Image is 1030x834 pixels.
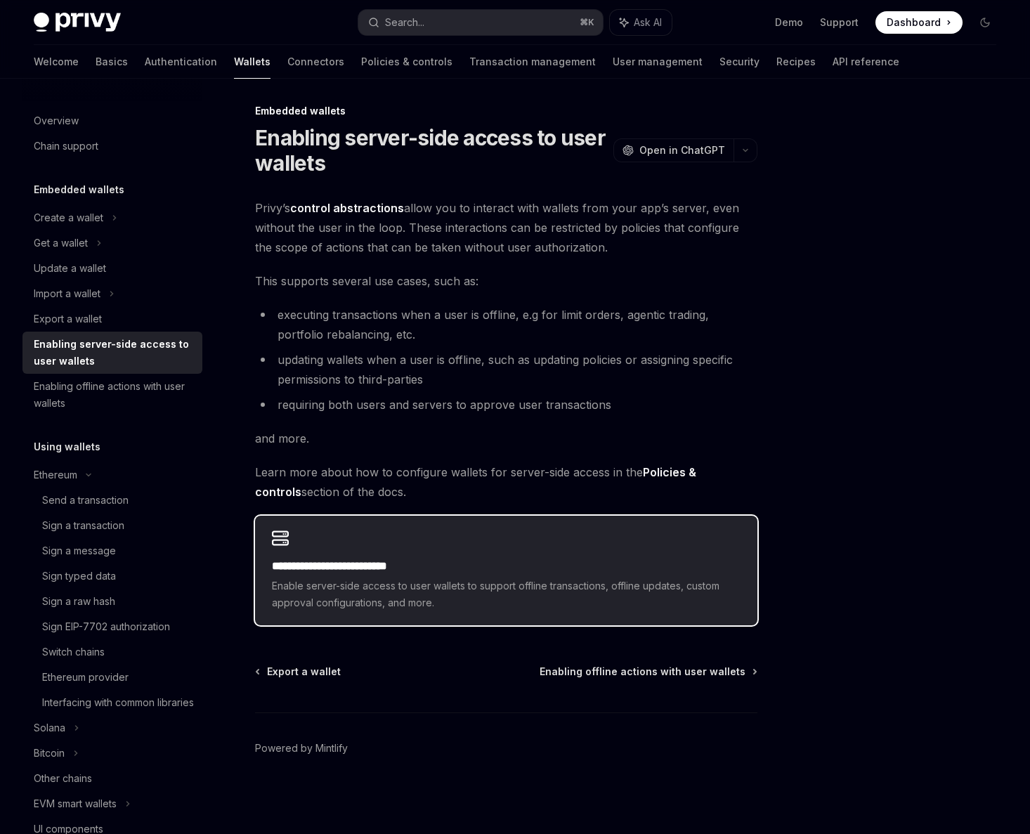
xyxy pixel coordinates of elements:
[634,15,662,30] span: Ask AI
[22,332,202,374] a: Enabling server-side access to user wallets
[22,665,202,690] a: Ethereum provider
[22,563,202,589] a: Sign typed data
[42,694,194,711] div: Interfacing with common libraries
[34,235,88,252] div: Get a wallet
[34,181,124,198] h5: Embedded wallets
[875,11,963,34] a: Dashboard
[358,10,603,35] button: Search...⌘K
[22,256,202,281] a: Update a wallet
[385,14,424,31] div: Search...
[255,104,757,118] div: Embedded wallets
[96,45,128,79] a: Basics
[234,45,270,79] a: Wallets
[361,45,452,79] a: Policies & controls
[775,15,803,30] a: Demo
[34,209,103,226] div: Create a wallet
[42,568,116,585] div: Sign typed data
[255,305,757,344] li: executing transactions when a user is offline, e.g for limit orders, agentic trading, portfolio r...
[22,538,202,563] a: Sign a message
[34,745,65,762] div: Bitcoin
[34,138,98,155] div: Chain support
[267,665,341,679] span: Export a wallet
[255,198,757,257] span: Privy’s allow you to interact with wallets from your app’s server, even without the user in the l...
[22,374,202,416] a: Enabling offline actions with user wallets
[639,143,725,157] span: Open in ChatGPT
[22,488,202,513] a: Send a transaction
[22,133,202,159] a: Chain support
[34,336,194,370] div: Enabling server-side access to user wallets
[22,614,202,639] a: Sign EIP-7702 authorization
[290,201,404,216] a: control abstractions
[580,17,594,28] span: ⌘ K
[833,45,899,79] a: API reference
[540,665,745,679] span: Enabling offline actions with user wallets
[255,741,348,755] a: Powered by Mintlify
[610,10,672,35] button: Ask AI
[540,665,756,679] a: Enabling offline actions with user wallets
[613,45,703,79] a: User management
[42,593,115,610] div: Sign a raw hash
[776,45,816,79] a: Recipes
[255,350,757,389] li: updating wallets when a user is offline, such as updating policies or assigning specific permissi...
[22,108,202,133] a: Overview
[613,138,734,162] button: Open in ChatGPT
[34,438,100,455] h5: Using wallets
[974,11,996,34] button: Toggle dark mode
[887,15,941,30] span: Dashboard
[34,770,92,787] div: Other chains
[272,578,741,611] span: Enable server-side access to user wallets to support offline transactions, offline updates, custo...
[255,395,757,415] li: requiring both users and servers to approve user transactions
[42,542,116,559] div: Sign a message
[34,260,106,277] div: Update a wallet
[42,492,129,509] div: Send a transaction
[34,795,117,812] div: EVM smart wallets
[145,45,217,79] a: Authentication
[22,589,202,614] a: Sign a raw hash
[820,15,859,30] a: Support
[42,618,170,635] div: Sign EIP-7702 authorization
[34,285,100,302] div: Import a wallet
[42,517,124,534] div: Sign a transaction
[256,665,341,679] a: Export a wallet
[255,271,757,291] span: This supports several use cases, such as:
[42,644,105,660] div: Switch chains
[22,690,202,715] a: Interfacing with common libraries
[255,125,608,176] h1: Enabling server-side access to user wallets
[34,311,102,327] div: Export a wallet
[469,45,596,79] a: Transaction management
[255,462,757,502] span: Learn more about how to configure wallets for server-side access in the section of the docs.
[287,45,344,79] a: Connectors
[255,429,757,448] span: and more.
[42,669,129,686] div: Ethereum provider
[34,467,77,483] div: Ethereum
[34,378,194,412] div: Enabling offline actions with user wallets
[22,513,202,538] a: Sign a transaction
[34,13,121,32] img: dark logo
[22,306,202,332] a: Export a wallet
[22,766,202,791] a: Other chains
[719,45,760,79] a: Security
[34,45,79,79] a: Welcome
[34,719,65,736] div: Solana
[34,112,79,129] div: Overview
[22,639,202,665] a: Switch chains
